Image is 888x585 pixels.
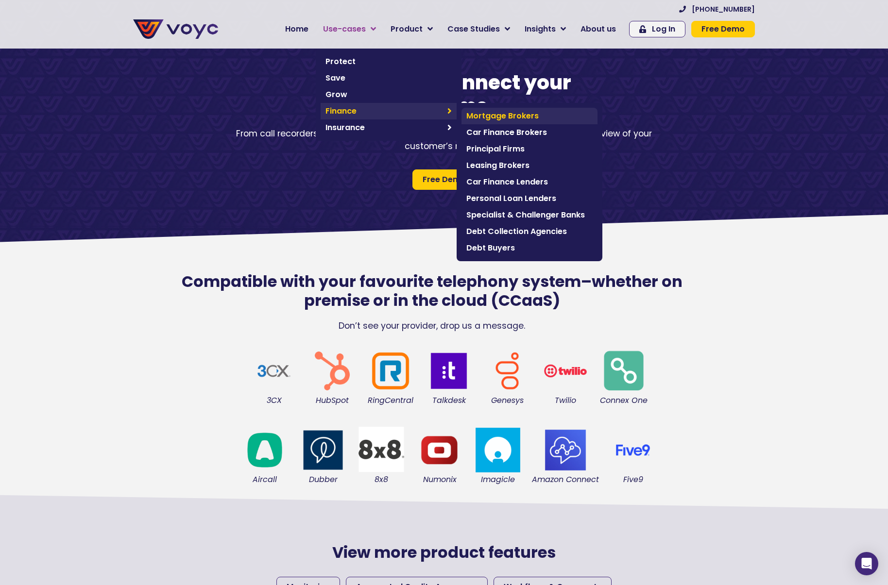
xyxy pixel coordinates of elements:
span: Personal Loan Lenders [466,193,593,204]
figcaption: Imagicle [474,474,522,485]
span: Home [285,23,308,35]
figcaption: Dubber [299,474,347,485]
figcaption: Connex One [599,395,648,406]
span: Principal Firms [466,143,593,155]
span: [PHONE_NUMBER] [692,6,755,13]
span: Leasing Brokers [466,160,593,171]
span: Finance [325,105,443,117]
a: Free Demo [412,169,476,190]
a: Insights [517,19,573,39]
a: Debt Collection Agencies [461,223,598,240]
a: Product [383,19,440,39]
img: voyc-full-logo [133,19,218,39]
span: Product [391,23,423,35]
p: From call recorders to CRMs, let your systems talk to each other so you can get a full view of yo... [225,127,663,153]
span: Case Studies [447,23,500,35]
a: Insurance [321,119,457,136]
figcaption: 8x8 [357,474,406,485]
figcaption: Five9 [609,474,657,485]
img: logo [240,426,289,474]
a: Leasing Brokers [461,157,598,174]
span: Car Finance Brokers [466,127,593,138]
figcaption: Twilio [541,395,590,406]
figcaption: 3CX [250,395,298,406]
a: Home [278,19,316,39]
a: Personal Loan Lenders [461,190,598,207]
span: Protect [325,56,452,67]
a: Principal Firms [461,141,598,157]
span: Debt Buyers [466,242,593,254]
p: Don’t see your provider, drop us a message. [157,319,706,332]
figcaption: Amazon Connect [532,474,599,485]
a: Protect [321,53,457,70]
img: Twilio logo [541,347,590,395]
a: Grow [321,86,457,103]
span: Specialist & Challenger Banks [466,209,593,221]
figcaption: HubSpot [308,395,357,406]
a: Log In [629,21,685,37]
a: About us [573,19,623,39]
span: Use-cases [323,23,366,35]
a: Case Studies [440,19,517,39]
div: Open Intercom Messenger [855,552,878,575]
a: Finance [321,103,457,119]
a: Free Demo [691,21,755,37]
figcaption: Genesys [483,395,531,406]
a: Debt Buyers [461,240,598,256]
span: Debt Collection Agencies [466,226,593,237]
span: About us [581,23,616,35]
a: Mortgage Brokers [461,108,598,124]
figcaption: RingCentral [366,395,415,406]
h1: Seamlessly connect your systems [274,71,614,117]
span: Grow [325,89,452,100]
figcaption: Talkdesk [425,395,473,406]
span: Save [325,72,452,84]
span: Free Demo [701,25,745,33]
h2: Compatible with your favourite telephony system–whether on premise or in the cloud (CCaaS) [157,272,706,310]
span: Log In [652,25,675,33]
span: Insurance [325,122,443,134]
span: Free Demo [423,174,466,185]
a: Car Finance Lenders [461,174,598,190]
span: Mortgage Brokers [466,110,593,122]
a: Specialist & Challenger Banks [461,207,598,223]
figcaption: Numonix [415,474,464,485]
a: Save [321,70,457,86]
a: Car Finance Brokers [461,124,598,141]
a: [PHONE_NUMBER] [679,6,755,13]
span: Insights [525,23,556,35]
a: Use-cases [316,19,383,39]
img: logo [425,347,473,395]
span: Car Finance Lenders [466,176,593,188]
figcaption: Aircall [240,474,289,485]
h2: View more product features [255,543,633,562]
